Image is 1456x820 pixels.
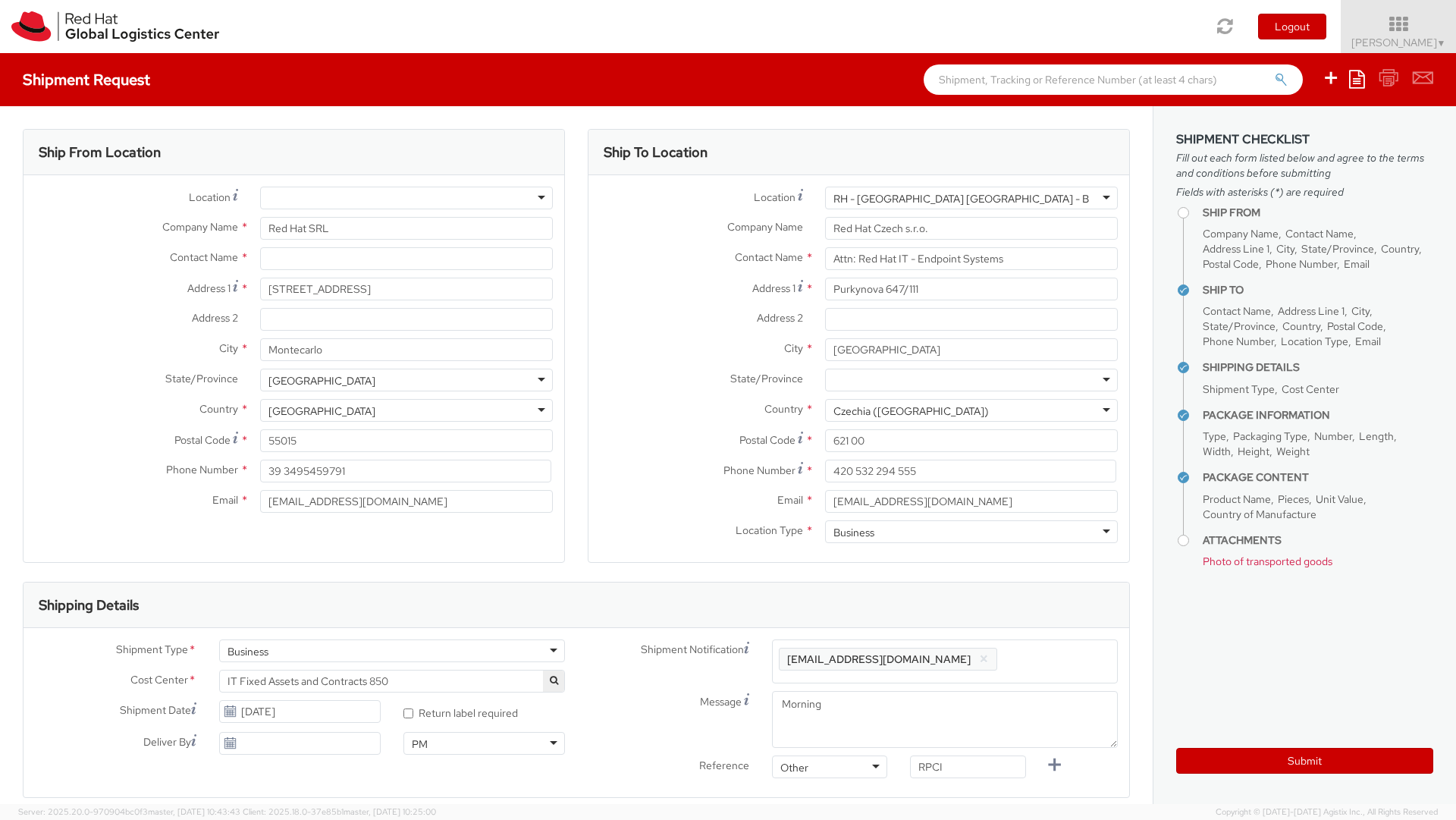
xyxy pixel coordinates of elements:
[1355,335,1381,348] span: Email
[727,220,803,234] span: Company Name
[641,642,744,658] span: Shipment Notification
[754,190,795,204] span: Location
[174,433,231,447] span: Postal Code
[1203,445,1231,458] span: Width
[187,281,231,295] span: Address 1
[1359,429,1394,443] span: Length
[739,433,795,447] span: Postal Code
[162,220,238,234] span: Company Name
[1381,242,1419,256] span: Country
[730,372,803,385] span: State/Province
[1203,207,1433,218] h4: Ship From
[1176,184,1433,200] span: Fields with asterisks (*) are required
[1203,257,1259,271] span: Postal Code
[148,806,240,817] span: master, [DATE] 10:43:43
[1282,382,1339,396] span: Cost Center
[787,652,971,666] span: [EMAIL_ADDRESS][DOMAIN_NAME]
[735,250,803,264] span: Contact Name
[219,341,238,355] span: City
[1203,242,1269,256] span: Address Line 1
[1266,257,1337,271] span: Phone Number
[268,404,375,419] div: [GEOGRAPHIC_DATA]
[1327,319,1383,333] span: Postal Code
[1316,492,1363,506] span: Unit Value
[780,760,808,775] div: Other
[18,806,240,817] span: Server: 2025.20.0-970904bc0f3
[1203,382,1275,396] span: Shipment Type
[1203,319,1276,333] span: State/Province
[39,145,161,160] h3: Ship From Location
[227,674,557,688] span: IT Fixed Assets and Contracts 850
[1278,304,1345,318] span: Address Line 1
[833,404,989,419] div: Czechia ([GEOGRAPHIC_DATA])
[833,525,874,540] div: Business
[1203,555,1332,568] span: Photo of transported goods
[199,402,238,416] span: Country
[268,373,375,388] div: [GEOGRAPHIC_DATA]
[700,695,742,708] span: Message
[1203,507,1316,521] span: Country of Manufacture
[189,190,231,204] span: Location
[1276,242,1294,256] span: City
[403,708,413,718] input: Return label required
[604,145,708,160] h3: Ship To Location
[833,191,1089,206] div: RH - [GEOGRAPHIC_DATA] [GEOGRAPHIC_DATA] - B
[1233,429,1307,443] span: Packaging Type
[243,806,436,817] span: Client: 2025.18.0-37e85b1
[1203,335,1274,348] span: Phone Number
[736,523,803,537] span: Location Type
[1276,445,1310,458] span: Weight
[1351,36,1446,49] span: [PERSON_NAME]
[1203,227,1279,240] span: Company Name
[784,341,803,355] span: City
[1176,748,1433,774] button: Submit
[165,372,238,385] span: State/Province
[1216,806,1438,818] span: Copyright © [DATE]-[DATE] Agistix Inc., All Rights Reserved
[1176,133,1433,146] h3: Shipment Checklist
[1314,429,1352,443] span: Number
[757,311,803,325] span: Address 2
[1203,429,1226,443] span: Type
[1176,150,1433,181] span: Fill out each form listed below and agree to the terms and conditions before submitting
[924,64,1303,95] input: Shipment, Tracking or Reference Number (at least 4 chars)
[777,493,803,507] span: Email
[699,759,749,772] span: Reference
[170,250,238,264] span: Contact Name
[344,806,436,817] span: master, [DATE] 10:25:00
[403,703,520,721] label: Return label required
[1238,445,1269,458] span: Height
[120,702,191,718] span: Shipment Date
[1258,14,1326,39] button: Logout
[1344,257,1370,271] span: Email
[1281,335,1348,348] span: Location Type
[1203,284,1433,296] h4: Ship To
[1301,242,1374,256] span: State/Province
[1203,492,1271,506] span: Product Name
[227,644,268,659] div: Business
[130,672,188,690] span: Cost Center
[1203,362,1433,373] h4: Shipping Details
[166,463,238,476] span: Phone Number
[1203,410,1433,421] h4: Package Information
[1285,227,1354,240] span: Contact Name
[1203,535,1433,546] h4: Attachments
[1278,492,1309,506] span: Pieces
[1203,304,1271,318] span: Contact Name
[143,734,191,750] span: Deliver By
[1351,304,1370,318] span: City
[764,402,803,416] span: Country
[979,650,989,668] button: ×
[219,670,565,693] span: IT Fixed Assets and Contracts 850
[752,281,795,295] span: Address 1
[116,642,188,659] span: Shipment Type
[39,598,139,613] h3: Shipping Details
[23,71,150,88] h4: Shipment Request
[11,11,219,42] img: rh-logistics-00dfa346123c4ec078e1.svg
[212,493,238,507] span: Email
[1282,319,1320,333] span: Country
[192,311,238,325] span: Address 2
[723,463,795,477] span: Phone Number
[1203,472,1433,483] h4: Package Content
[1437,37,1446,49] span: ▼
[412,737,428,752] div: PM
